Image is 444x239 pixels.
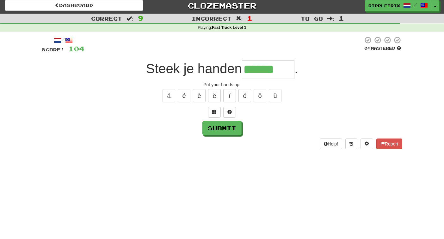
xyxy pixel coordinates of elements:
span: Score: [42,47,65,52]
button: Help! [320,139,342,149]
span: 1 [247,14,252,22]
button: é [178,89,190,102]
button: Submit [202,121,242,135]
span: Steek je handen [146,61,242,76]
button: Report [376,139,402,149]
strong: Fast Track Level 1 [212,25,246,30]
span: Incorrect [192,15,231,22]
span: Correct [91,15,122,22]
span: 104 [68,45,84,53]
button: Single letter hint - you only get 1 per sentence and score half the points! alt+h [223,107,236,118]
div: / [42,36,84,44]
button: ï [223,89,236,102]
button: è [193,89,206,102]
div: Put your hands up. [42,81,402,88]
span: / [414,3,417,7]
button: Round history (alt+y) [345,139,357,149]
span: . [294,61,298,76]
button: á [163,89,175,102]
span: RippleTrix [368,3,400,9]
span: To go [301,15,323,22]
button: ö [254,89,266,102]
span: 9 [138,14,143,22]
span: : [126,16,133,21]
span: : [236,16,243,21]
span: 0 % [364,46,371,51]
span: : [327,16,334,21]
button: ë [208,89,221,102]
button: Switch sentence to multiple choice alt+p [208,107,221,118]
button: ü [269,89,281,102]
span: 1 [339,14,344,22]
div: Mastered [363,46,402,51]
button: ó [238,89,251,102]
